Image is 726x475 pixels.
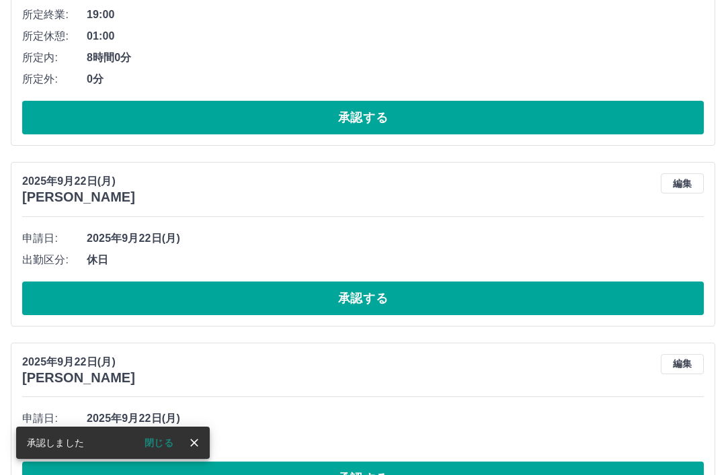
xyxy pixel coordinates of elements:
[87,252,704,268] span: 休日
[22,7,87,23] span: 所定終業:
[87,71,704,87] span: 0分
[22,173,135,189] p: 2025年9月22日(月)
[22,282,704,315] button: 承認する
[87,50,704,66] span: 8時間0分
[87,28,704,44] span: 01:00
[22,28,87,44] span: 所定休憩:
[27,431,84,455] div: 承認しました
[22,50,87,66] span: 所定内:
[22,189,135,205] h3: [PERSON_NAME]
[22,370,135,386] h3: [PERSON_NAME]
[22,71,87,87] span: 所定外:
[134,433,184,453] button: 閉じる
[22,411,87,427] span: 申請日:
[661,173,704,193] button: 編集
[87,432,704,448] span: 休日
[22,101,704,134] button: 承認する
[22,354,135,370] p: 2025年9月22日(月)
[87,411,704,427] span: 2025年9月22日(月)
[184,433,204,453] button: close
[22,252,87,268] span: 出勤区分:
[661,354,704,374] button: 編集
[87,230,704,247] span: 2025年9月22日(月)
[87,7,704,23] span: 19:00
[22,230,87,247] span: 申請日:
